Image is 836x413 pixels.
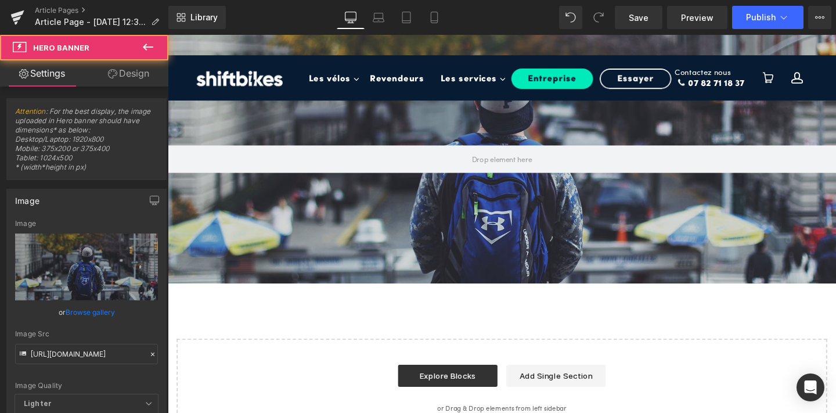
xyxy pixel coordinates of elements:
[361,35,447,57] a: Entreprise
[242,347,347,370] a: Explore Blocks
[746,13,776,22] span: Publish
[35,6,168,15] a: Article Pages
[536,45,607,56] div: 07 82 71 18 37
[287,41,346,52] a: Les services
[87,60,171,87] a: Design
[15,382,158,390] div: Image Quality
[17,20,134,72] img: Shiftbikes
[365,6,392,29] a: Laptop
[15,330,158,338] div: Image Src
[24,399,52,408] b: Lighter
[33,43,89,52] span: Hero Banner
[212,41,269,52] a: Revendeurs
[35,17,146,27] span: Article Page - [DATE] 12:37:29
[681,12,714,24] span: Preview
[808,6,831,29] button: More
[15,107,46,116] a: Attention
[148,41,192,52] a: Les vélos
[533,33,614,45] div: Contactez nous
[356,347,460,370] a: Add Single Section
[587,6,610,29] button: Redo
[15,306,158,318] div: or
[420,6,448,29] a: Mobile
[667,6,727,29] a: Preview
[190,12,218,23] span: Library
[337,6,365,29] a: Desktop
[15,107,158,179] span: : For the best display, the image uploaded in Hero banner should have dimensions* as below: Deskt...
[629,12,648,24] span: Save
[392,6,420,29] a: Tablet
[15,189,39,206] div: Image
[559,6,582,29] button: Undo
[15,344,158,364] input: Link
[797,374,824,401] div: Open Intercom Messenger
[168,6,226,29] a: New Library
[732,6,803,29] button: Publish
[454,35,529,57] a: Essayer
[15,220,158,228] div: Image
[28,379,675,405] p: or Drag & Drop elements from left sidebar
[66,302,115,322] a: Browse gallery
